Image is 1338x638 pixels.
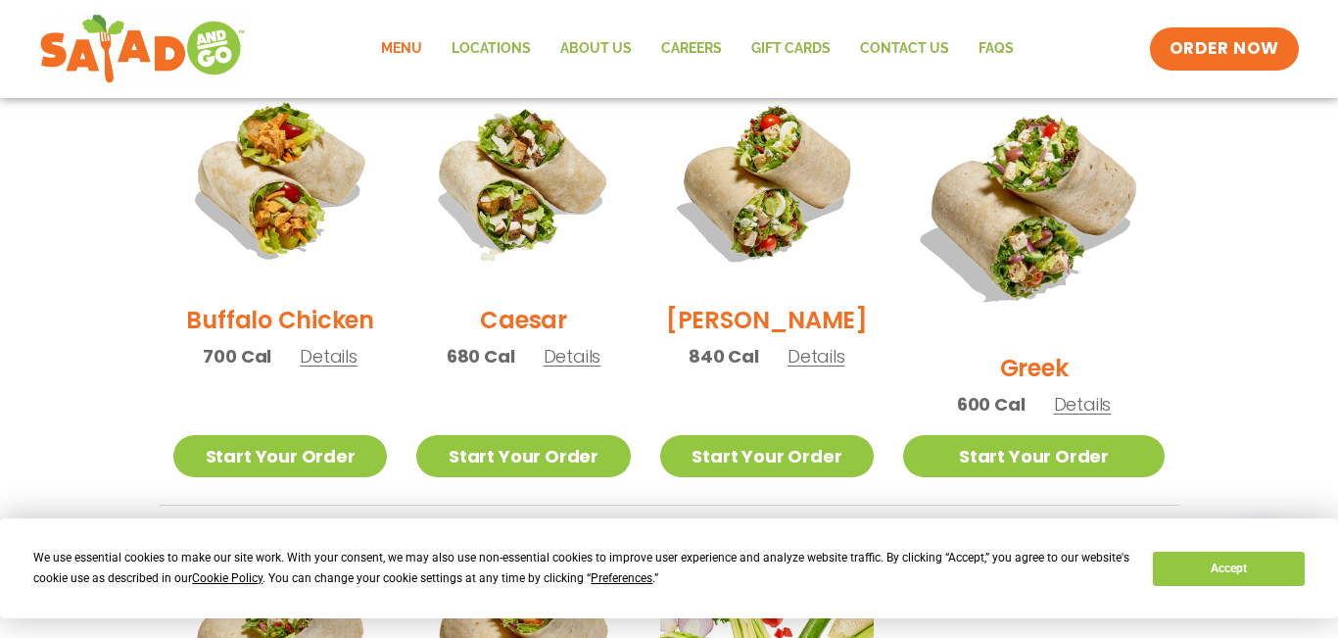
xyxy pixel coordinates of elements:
[660,74,874,288] img: Product photo for Cobb Wrap
[173,74,387,288] img: Product photo for Buffalo Chicken Wrap
[480,303,567,337] h2: Caesar
[903,435,1165,477] a: Start Your Order
[957,391,1026,417] span: 600 Cal
[186,303,373,337] h2: Buffalo Chicken
[546,26,646,72] a: About Us
[447,343,515,369] span: 680 Cal
[192,571,263,585] span: Cookie Policy
[39,10,246,88] img: new-SAG-logo-768×292
[660,435,874,477] a: Start Your Order
[646,26,737,72] a: Careers
[437,26,546,72] a: Locations
[416,74,630,288] img: Product photo for Caesar Wrap
[964,26,1028,72] a: FAQs
[366,26,437,72] a: Menu
[544,344,601,368] span: Details
[366,26,1028,72] nav: Menu
[1170,37,1279,61] span: ORDER NOW
[903,74,1165,336] img: Product photo for Greek Wrap
[173,435,387,477] a: Start Your Order
[788,344,845,368] span: Details
[666,303,868,337] h2: [PERSON_NAME]
[591,571,652,585] span: Preferences
[845,26,964,72] a: Contact Us
[416,435,630,477] a: Start Your Order
[1000,351,1069,385] h2: Greek
[300,344,358,368] span: Details
[689,343,759,369] span: 840 Cal
[737,26,845,72] a: GIFT CARDS
[33,548,1129,589] div: We use essential cookies to make our site work. With your consent, we may also use non-essential ...
[1153,552,1304,586] button: Accept
[1150,27,1299,71] a: ORDER NOW
[1054,392,1112,417] span: Details
[203,343,271,369] span: 700 Cal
